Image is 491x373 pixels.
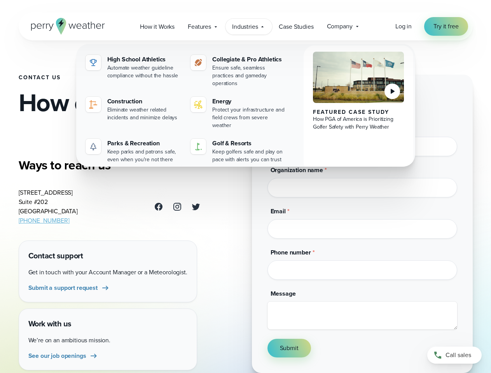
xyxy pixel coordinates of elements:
address: [STREET_ADDRESS] Suite #202 [GEOGRAPHIC_DATA] [19,188,78,225]
div: Protect your infrastructure and field crews from severe weather [212,106,287,129]
button: Submit [267,339,311,357]
a: High School Athletics Automate weather guideline compliance without the hassle [82,52,185,83]
a: Submit a support request [28,283,110,293]
img: proathletics-icon@2x-1.svg [194,58,203,67]
span: Try it free [433,22,458,31]
a: Call sales [427,347,482,364]
a: Parks & Recreation Keep parks and patrons safe, even when you're not there [82,136,185,167]
div: Featured Case Study [313,109,404,115]
a: [PHONE_NUMBER] [19,216,70,225]
div: Golf & Resorts [212,139,287,148]
img: golf-iconV2.svg [194,142,203,151]
a: Golf & Resorts Keep golfers safe and play on pace with alerts you can trust [187,136,290,167]
a: How it Works [133,19,181,35]
a: Case Studies [272,19,320,35]
a: Energy Protect your infrastructure and field crews from severe weather [187,94,290,132]
span: See our job openings [28,351,86,361]
div: How PGA of America is Prioritizing Golfer Safety with Perry Weather [313,115,404,131]
div: Collegiate & Pro Athletics [212,55,287,64]
h3: Ways to reach us [19,157,201,173]
h4: Contact support [28,250,187,261]
h2: How can we help? [19,90,239,115]
img: construction perry weather [89,100,98,109]
span: Submit [280,343,299,353]
span: How it Works [140,22,175,31]
div: Automate weather guideline compliance without the hassle [107,64,182,80]
span: Submit a support request [28,283,98,293]
span: Call sales [446,350,471,360]
a: Log in [395,22,412,31]
a: See our job openings [28,351,99,361]
a: Collegiate & Pro Athletics Ensure safe, seamless practices and gameday operations [187,52,290,91]
div: Ensure safe, seamless practices and gameday operations [212,64,287,87]
p: We’re on an ambitious mission. [28,336,187,345]
span: Case Studies [279,22,313,31]
span: Organization name [271,166,323,174]
span: Message [271,289,296,298]
div: Keep parks and patrons safe, even when you're not there [107,148,182,164]
h1: Contact Us [19,75,239,81]
img: energy-icon@2x-1.svg [194,100,203,109]
a: Try it free [424,17,468,36]
a: construction perry weather Construction Eliminate weather related incidents and minimize delays [82,94,185,125]
span: Industries [232,22,258,31]
img: parks-icon-grey.svg [89,142,98,151]
img: highschool-icon.svg [89,58,98,67]
div: Keep golfers safe and play on pace with alerts you can trust [212,148,287,164]
span: Email [271,207,286,216]
img: PGA of America, Frisco Campus [313,52,404,103]
div: Energy [212,97,287,106]
span: Phone number [271,248,311,257]
span: Features [188,22,211,31]
h4: Work with us [28,318,187,329]
a: PGA of America, Frisco Campus Featured Case Study How PGA of America is Prioritizing Golfer Safet... [304,45,414,173]
div: Construction [107,97,182,106]
div: Eliminate weather related incidents and minimize delays [107,106,182,122]
span: Company [327,22,353,31]
p: Get in touch with your Account Manager or a Meteorologist. [28,268,187,277]
div: Parks & Recreation [107,139,182,148]
div: High School Athletics [107,55,182,64]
